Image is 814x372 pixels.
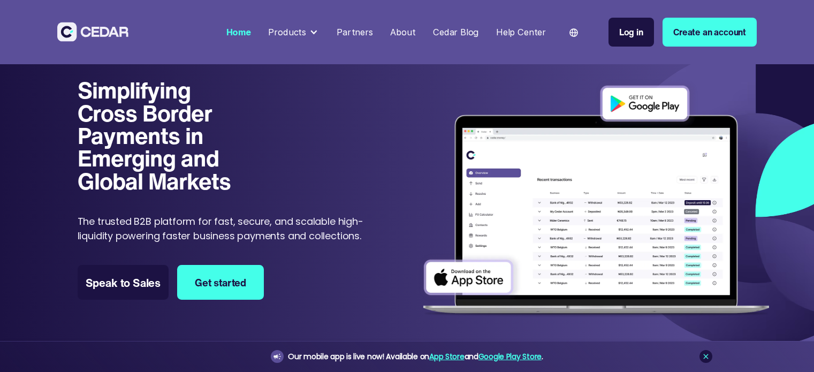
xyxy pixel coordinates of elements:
[332,20,377,44] a: Partners
[390,26,415,39] div: About
[663,18,757,47] a: Create an account
[78,265,169,300] a: Speak to Sales
[492,20,550,44] a: Help Center
[78,79,254,192] h1: Simplifying Cross Border Payments in Emerging and Global Markets
[268,26,306,39] div: Products
[415,79,777,325] img: Dashboard of transactions
[337,26,373,39] div: Partners
[78,214,372,243] p: The trusted B2B platform for fast, secure, and scalable high-liquidity powering faster business p...
[619,26,643,39] div: Log in
[608,18,654,47] a: Log in
[496,26,546,39] div: Help Center
[222,20,255,44] a: Home
[569,28,578,37] img: world icon
[429,20,483,44] a: Cedar Blog
[433,26,478,39] div: Cedar Blog
[226,26,251,39] div: Home
[264,21,323,43] div: Products
[177,265,263,300] a: Get started
[386,20,420,44] a: About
